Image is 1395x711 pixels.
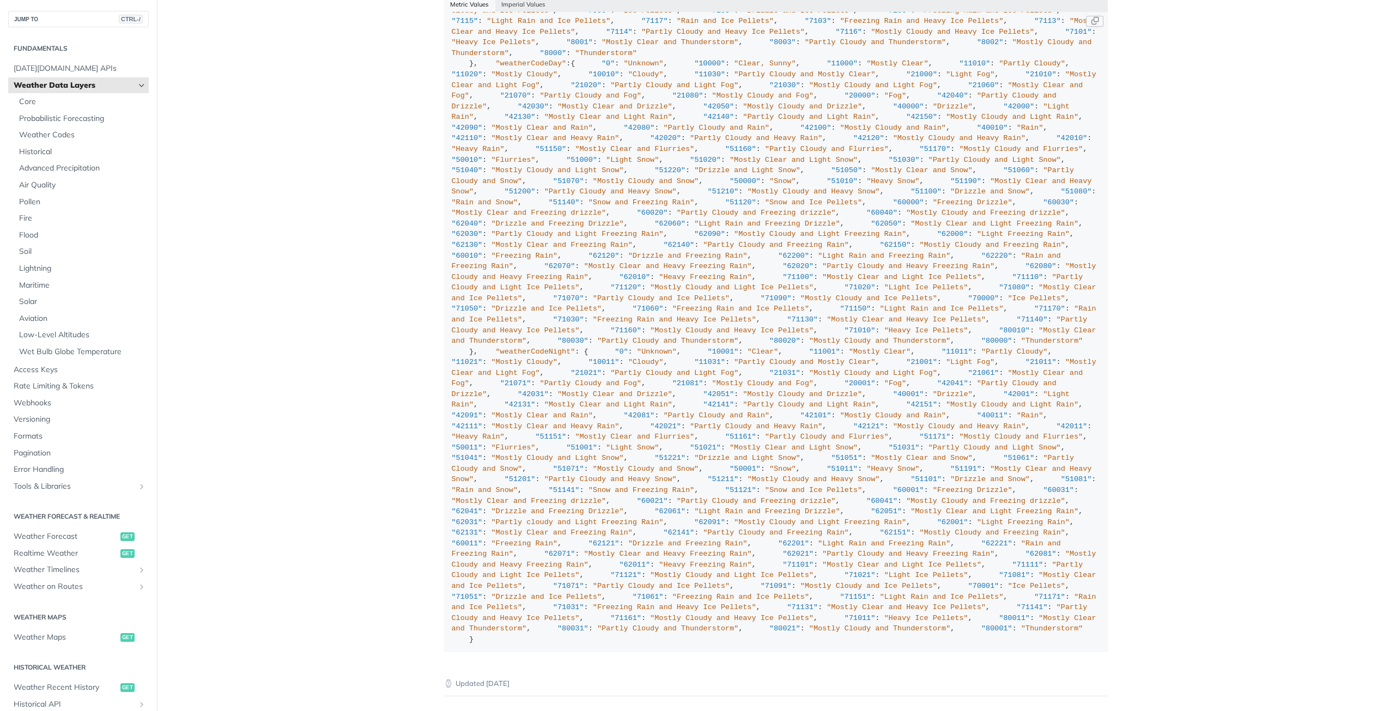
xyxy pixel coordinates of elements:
span: "42110" [452,134,483,142]
span: "50010" [452,156,483,164]
span: "62120" [589,252,620,260]
span: Fire [19,213,146,224]
span: "51040" [452,166,483,174]
span: "Mostly Clear and Freezing drizzle" [452,209,606,217]
span: Probabilistic Forecasting [19,113,146,124]
span: "Mostly Clear and Light Ice Pellets" [822,273,981,281]
span: "Snow and Ice Pellets" [765,198,862,206]
span: "Light Rain and Ice Pellets" [880,305,1003,313]
span: "40010" [977,124,1008,132]
span: "51190" [950,177,981,185]
span: "21010" [1026,70,1057,78]
span: "Heavy Snow" [866,177,919,185]
span: "Mostly Clear and Light Rain" [544,113,672,121]
span: "Mostly Cloudy and Drizzle" [743,102,862,111]
span: "Mostly Clear and Snow" [871,166,972,174]
span: "Flurries" [491,156,535,164]
span: "Mostly Cloudy and Light Fog" [809,81,937,89]
span: "80010" [999,326,1030,335]
a: Aviation [14,311,149,327]
a: Pagination [8,445,149,461]
span: "51170" [919,145,950,153]
span: "62020" [783,262,814,270]
a: Wet Bulb Globe Temperature [14,344,149,360]
span: Maritime [19,280,146,291]
span: Historical [19,147,146,157]
a: Webhooks [8,395,149,411]
span: "7117" [641,17,668,25]
span: "21000" [906,70,937,78]
span: "Mostly Cloudy and Ice Pellets" [800,294,937,302]
span: "51020" [690,156,721,164]
span: "42010" [1057,134,1088,142]
span: "21080" [672,92,703,100]
span: "62150" [880,241,911,249]
span: "62200" [778,252,809,260]
span: "62070" [544,262,575,270]
span: "62010" [619,273,650,281]
span: "Mostly Cloudy and Thunderstorm" [809,337,950,345]
span: "Partly Cloudy and Freezing Rain" [703,241,848,249]
span: "42000" [1003,102,1034,111]
span: Pollen [19,197,146,208]
span: "51010" [827,177,858,185]
span: Rate Limiting & Tokens [14,381,146,392]
span: "Partly Cloudy and Light Fog" [610,81,738,89]
span: "51030" [889,156,920,164]
a: Historical [14,144,149,160]
span: "Mostly Cloudy" [491,70,557,78]
span: "Partly Cloudy and Ice Pellets" [593,294,730,302]
span: "Cloudy" [628,70,664,78]
span: "42140" [703,113,734,121]
span: "Mostly Cloudy and Heavy Ice Pellets" [871,28,1034,36]
span: "Partly Cloudy" [999,59,1065,68]
a: Pollen [14,194,149,210]
span: "Partly Cloudy and Rain" [663,124,769,132]
span: "11011" [942,348,973,356]
span: "71140" [1017,315,1048,324]
span: "Partly Cloudy and Fog" [540,92,641,100]
span: "Mostly Cloudy and Snow" [593,177,699,185]
span: "62040" [452,220,483,228]
span: "71020" [845,283,876,291]
span: Wet Bulb Globe Temperature [19,347,146,357]
span: "Mostly Cloudy and Freezing Rain" [919,241,1065,249]
h2: Fundamentals [8,44,149,53]
span: "11010" [959,59,990,68]
span: "weatherCodeNight" [496,348,575,356]
span: "62000" [937,230,968,238]
span: "10001" [707,348,738,356]
a: Low-Level Altitudes [14,327,149,343]
span: "Drizzle and Light Snow" [694,166,800,174]
a: Weather Forecastget [8,528,149,545]
span: "21060" [968,81,999,89]
span: "62080" [1026,262,1057,270]
span: "40000" [893,102,924,111]
span: "Mostly Clear and Light Fog" [452,70,1101,89]
a: Weather Codes [14,127,149,143]
span: "71100" [783,273,814,281]
span: "Drizzle and Snow" [950,187,1030,196]
a: Weather Data LayersHide subpages for Weather Data Layers [8,77,149,94]
a: Lightning [14,260,149,277]
span: Weather Forecast [14,531,118,542]
span: "62030" [452,230,483,238]
button: Show subpages for Weather on Routes [137,582,146,591]
span: Solar [19,296,146,307]
span: "Mostly Cloudy and Heavy Snow" [747,187,880,196]
span: "71010" [845,326,876,335]
span: "Mostly Clear" [866,59,928,68]
span: get [120,683,135,692]
span: "60000" [893,198,924,206]
span: Weather Recent History [14,682,118,693]
span: "42090" [452,124,483,132]
span: "Freezing Rain and Heavy Ice Pellets" [840,17,1004,25]
a: Weather Recent Historyget [8,679,149,696]
span: "Mostly Cloudy and Thunderstorm" [452,38,1096,57]
span: "80020" [769,337,800,345]
span: Weather Maps [14,632,118,643]
span: "42050" [703,102,734,111]
a: Core [14,94,149,110]
span: "8001" [566,38,593,46]
span: "Mostly Cloudy and Flurries" [959,145,1083,153]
